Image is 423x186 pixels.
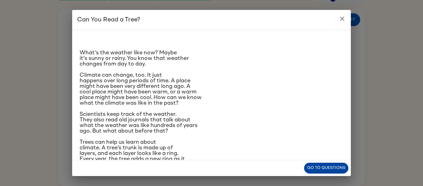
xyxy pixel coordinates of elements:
span: Scientists keep track of the weather. They also read old journals that talk about what the weathe... [80,111,198,134]
button: close [336,12,348,25]
button: Go to questions [304,163,348,174]
span: What’s the weather like now? Maybe it's sunny or rainy. You know that weather changes from day to... [80,50,189,67]
span: Trees can help us learn about climate. A tree’s trunk is made up of layers, and each layer looks ... [80,139,195,173]
span: Climate can change, too. It just happens over long periods of time. A place might have been very ... [80,72,202,106]
h2: Can You Read a Tree? [72,10,351,30]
